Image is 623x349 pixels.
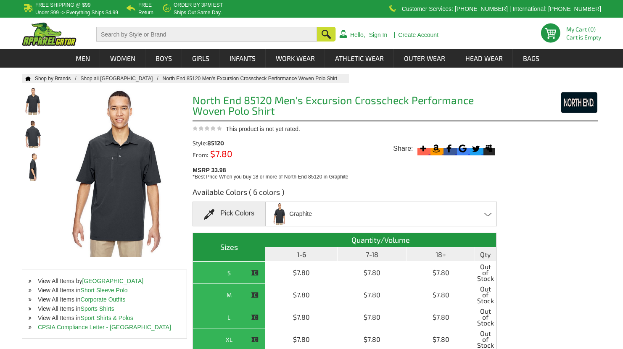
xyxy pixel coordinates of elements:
td: $7.80 [338,284,407,306]
div: S [195,268,263,278]
a: Men [66,49,100,68]
a: Corporate Outfits [81,296,126,303]
svg: Myspace [483,143,495,154]
th: 18+ [407,247,475,262]
span: This product is not yet rated. [226,126,300,132]
span: Out of Stock [477,308,494,326]
a: Sports Shirts [81,305,114,312]
a: Outer Wear [394,49,455,68]
th: 1-6 [265,247,338,262]
svg: Twitter [470,143,481,154]
svg: Google Bookmark [457,143,468,154]
a: Women [100,49,145,68]
span: Out of Stock [477,331,494,348]
th: Qty [475,247,496,262]
span: 85120 [207,139,224,147]
span: *Best Price When you buy 18 or more of North End 85120 in Graphite [193,174,348,180]
img: This item is CLOSEOUT! [251,269,259,277]
img: This item is CLOSEOUT! [251,336,259,344]
li: My Cart (0) [566,26,598,32]
img: This item is CLOSEOUT! [251,314,259,321]
td: $7.80 [265,306,338,328]
a: Create Account [398,32,438,38]
li: View All Items in [22,313,187,323]
li: View All Items in [22,286,187,295]
p: Return [138,10,153,15]
div: MSRP 33.98 [193,165,499,181]
td: $7.80 [407,284,475,306]
img: North End 85120 Men's Excursion Crosscheck Performance Woven Polo Shirt [22,120,44,148]
li: View All Items by [22,276,187,286]
a: Hello, [350,32,365,38]
div: XL [195,334,263,345]
a: Bags [513,49,549,68]
p: ships out same day. [174,10,223,15]
td: $7.80 [265,284,338,306]
a: Shop by Brands [35,76,81,81]
span: Out of Stock [477,264,494,281]
a: CPSIA Compliance Letter - [GEOGRAPHIC_DATA] [38,324,171,331]
img: North End 85120 Men's Excursion Crosscheck Performance Woven Polo Shirt [22,153,44,181]
b: Free [138,2,152,8]
p: Customer Services: [PHONE_NUMBER] | International: [PHONE_NUMBER] [402,6,601,11]
td: $7.80 [338,262,407,284]
svg: More [417,143,429,154]
th: 7-18 [338,247,407,262]
b: Order by 3PM EST [174,2,223,8]
a: Girls [182,49,219,68]
div: From: [193,150,269,158]
span: Graphite [289,207,312,221]
th: Sizes [193,233,265,262]
b: Free Shipping @ $99 [35,2,91,8]
span: Cart is Empty [566,34,601,40]
div: M [195,290,263,300]
p: under $99 -> everything ships $4.99 [35,10,118,15]
li: View All Items in [22,295,187,304]
a: Head Wear [456,49,512,68]
td: $7.80 [338,306,407,328]
svg: Amazon [430,143,442,154]
div: Style: [193,140,269,146]
a: [GEOGRAPHIC_DATA] [82,278,143,284]
th: Quantity/Volume [265,233,496,247]
svg: Facebook [443,143,455,154]
input: Search by Style or Brand [96,27,317,42]
img: ApparelGator [22,22,77,46]
li: View All Items in [22,304,187,313]
div: Pick Colors [193,202,266,226]
a: Boys [146,49,182,68]
img: North End [535,92,598,113]
img: North End 85120 Men's Excursion Crosscheck Performance Woven Polo Shirt [22,87,44,115]
img: Graphite [271,203,288,225]
td: $7.80 [407,306,475,328]
a: Home [22,76,31,81]
div: L [195,312,263,323]
td: $7.80 [265,262,338,284]
span: Share: [393,144,413,153]
a: Athletic Wear [325,49,393,68]
span: Out of Stock [477,286,494,304]
a: Sport Shirts & Polos [81,315,133,321]
span: $7.80 [208,148,232,159]
td: $7.80 [407,262,475,284]
a: Short Sleeve Polo [81,287,128,294]
a: Infants [220,49,265,68]
a: Work Wear [266,49,325,68]
img: This product is not yet rated. [193,126,222,131]
img: This item is CLOSEOUT! [251,291,259,299]
a: Shop all [GEOGRAPHIC_DATA] [81,76,163,81]
h3: Available Colors ( 6 colors ) [193,187,497,202]
a: Sign In [369,32,388,38]
h1: North End 85120 Men's Excursion Crosscheck Performance Woven Polo Shirt [193,95,497,118]
a: North End 85120 Men's Excursion Crosscheck Performance Woven Polo Shirt [163,76,346,81]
